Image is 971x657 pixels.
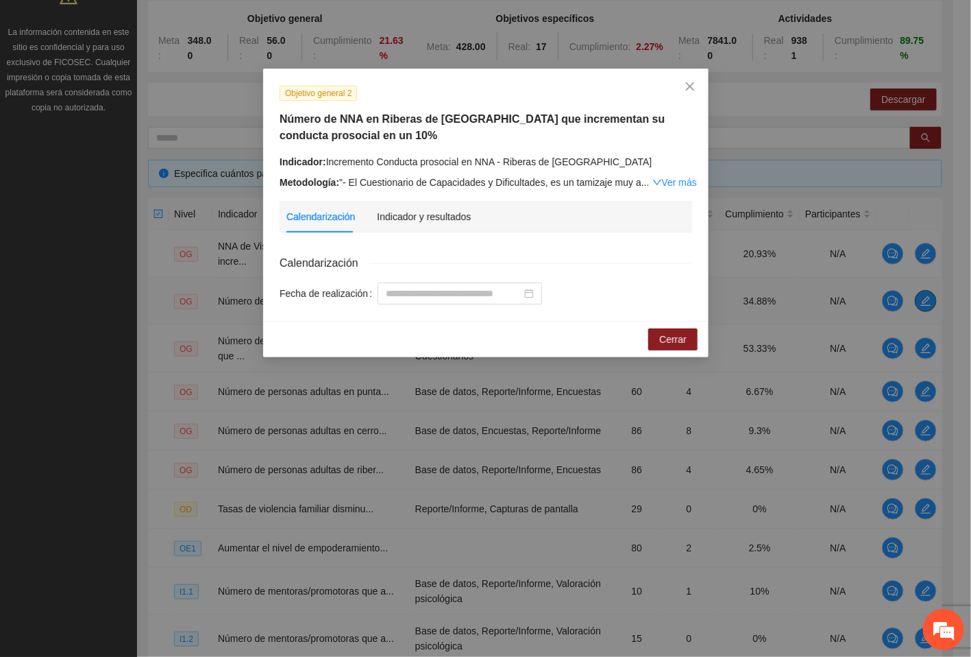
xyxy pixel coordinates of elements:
[672,69,709,106] button: Close
[641,177,649,188] span: ...
[652,177,696,188] a: Expand
[648,328,698,350] button: Cerrar
[280,283,378,304] label: Fecha de realización
[280,175,692,190] div: "- El Cuestionario de Capacidades y Dificultades, es un tamizaje muy a
[280,111,692,144] h5: Número de NNA en Riberas de [GEOGRAPHIC_DATA] que incrementan su conducta prosocial en un 10%
[652,178,661,187] span: down
[225,7,258,40] div: Minimizar ventana de chat en vivo
[280,154,692,169] div: Incremento Conducta prosocial en NNA - Riberas de [GEOGRAPHIC_DATA]
[79,183,189,322] span: Estamos en línea.
[659,332,687,347] span: Cerrar
[280,177,339,188] strong: Metodología:
[7,374,261,422] textarea: Escriba su mensaje y pulse “Intro”
[685,81,696,92] span: close
[280,254,369,272] span: Calendarización
[386,286,521,301] input: Fecha de realización
[286,209,355,224] div: Calendarización
[280,86,357,101] span: Objetivo general 2
[280,156,326,167] strong: Indicador:
[377,209,471,224] div: Indicador y resultados
[71,70,230,88] div: Chatee con nosotros ahora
